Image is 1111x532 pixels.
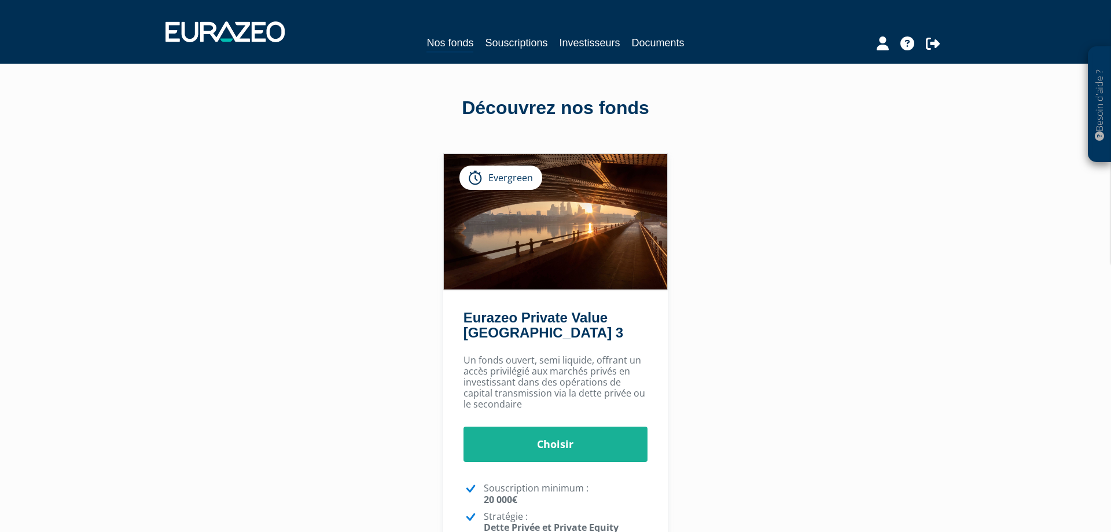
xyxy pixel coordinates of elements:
p: Un fonds ouvert, semi liquide, offrant un accès privilégié aux marchés privés en investissant dan... [463,355,648,410]
strong: 20 000€ [484,493,517,506]
a: Documents [632,35,685,51]
a: Investisseurs [560,35,620,51]
a: Choisir [463,427,648,463]
div: Evergreen [459,166,542,190]
div: Découvrez nos fonds [226,95,885,122]
img: Eurazeo Private Value Europe 3 [444,154,668,289]
a: Nos fonds [426,35,473,53]
a: Eurazeo Private Value [GEOGRAPHIC_DATA] 3 [463,310,623,340]
img: 1732889491-logotype_eurazeo_blanc_rvb.png [165,21,285,42]
p: Besoin d'aide ? [1093,53,1106,157]
a: Souscriptions [485,35,547,51]
p: Souscription minimum : [484,483,648,505]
